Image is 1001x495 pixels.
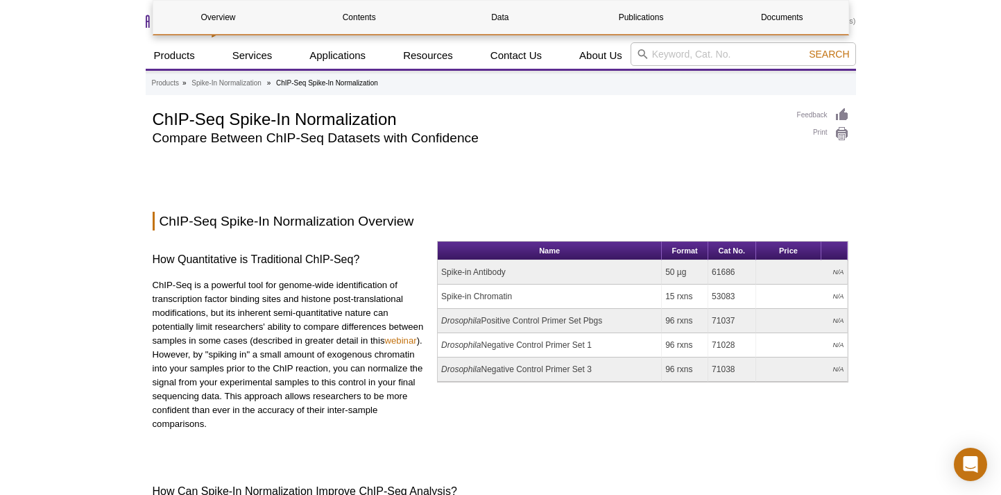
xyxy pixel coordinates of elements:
td: N/A [756,260,848,285]
td: 50 µg [662,260,708,285]
a: Contact Us [482,42,550,69]
a: Spike-In Normalization [191,77,262,90]
td: 71028 [708,333,755,358]
th: Cat No. [708,242,755,260]
a: Publications [576,1,706,34]
td: N/A [756,285,848,309]
td: Negative Control Primer Set 1 [438,333,662,358]
td: Spike-in Antibody [438,260,662,285]
div: Open Intercom Messenger [954,448,987,481]
td: Negative Control Primer Set 3 [438,358,662,382]
td: 96 rxns [662,309,708,333]
h3: How Quantitative is Traditional ChIP-Seq? [153,251,427,268]
td: 71037 [708,309,755,333]
li: ChIP-Seq Spike-In Normalization [276,79,378,87]
th: Price [756,242,822,260]
td: 15 rxns [662,285,708,309]
h2: Compare Between ChIP-Seq Datasets with Confidence [153,132,783,144]
a: Contents [294,1,425,34]
button: Search [805,48,853,60]
a: webinar [384,335,416,346]
a: Resources [395,42,461,69]
a: Applications [301,42,374,69]
a: Data [435,1,565,34]
input: Keyword, Cat. No. [631,42,856,66]
a: Overview [153,1,284,34]
td: 61686 [708,260,755,285]
a: Documents [717,1,847,34]
a: Print [797,126,849,142]
a: Products [152,77,179,90]
td: N/A [756,358,848,382]
td: N/A [756,333,848,358]
i: Drosophila [441,364,481,374]
a: About Us [571,42,631,69]
td: N/A [756,309,848,333]
a: Feedback [797,108,849,123]
td: 53083 [708,285,755,309]
i: Drosophila [441,316,481,326]
td: Spike-in Chromatin [438,285,662,309]
li: » [182,79,187,87]
p: ChIP-Seq is a powerful tool for genome-wide identification of transcription factor binding sites ... [153,278,427,431]
h1: ChIP-Seq Spike-In Normalization [153,108,783,128]
th: Name [438,242,662,260]
li: » [267,79,271,87]
i: Drosophila [441,340,481,350]
td: 96 rxns [662,333,708,358]
td: 71038 [708,358,755,382]
td: Positive Control Primer Set Pbgs [438,309,662,333]
a: Products [146,42,203,69]
th: Format [662,242,708,260]
a: Services [224,42,281,69]
td: 96 rxns [662,358,708,382]
h2: ChIP-Seq Spike-In Normalization Overview [153,212,849,230]
span: Search [809,49,849,60]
